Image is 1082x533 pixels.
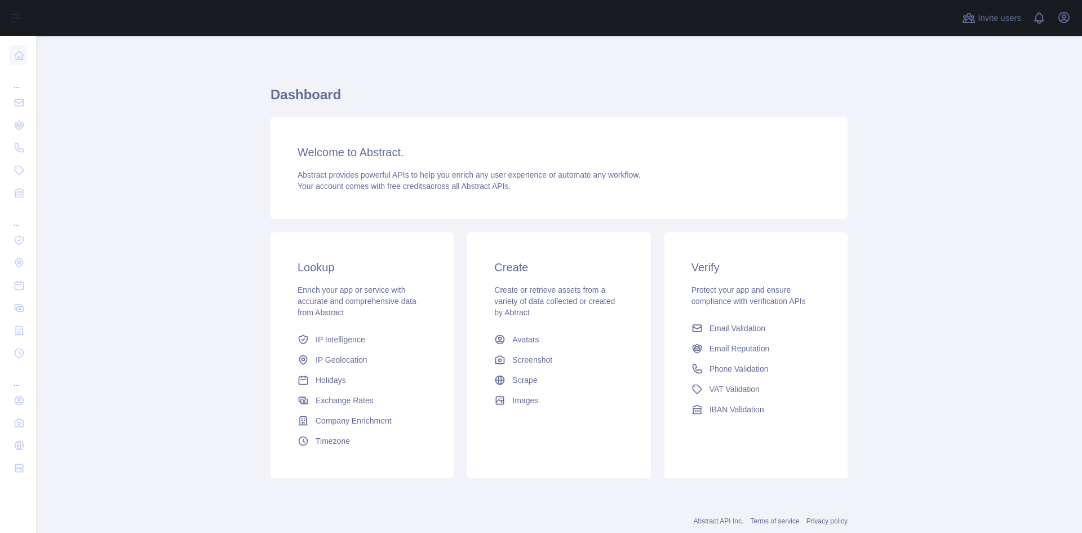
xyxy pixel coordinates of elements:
h3: Verify [691,259,821,275]
span: Timezone [316,435,350,447]
span: Avatars [512,334,539,345]
span: Your account comes with across all Abstract APIs. [298,182,511,191]
a: Privacy policy [806,517,848,525]
span: free credits [387,182,426,191]
a: Exchange Rates [293,390,431,411]
h3: Lookup [298,259,427,275]
a: Scrape [490,370,628,390]
span: VAT Validation [709,384,760,395]
span: Images [512,395,538,406]
span: Email Reputation [709,343,770,354]
span: Company Enrichment [316,415,392,426]
span: IP Geolocation [316,354,367,365]
a: Avatars [490,329,628,350]
span: Create or retrieve assets from a variety of data collected or created by Abtract [494,285,615,317]
h3: Create [494,259,623,275]
span: Scrape [512,375,537,386]
a: Company Enrichment [293,411,431,431]
a: VAT Validation [687,379,825,399]
a: IP Geolocation [293,350,431,370]
div: ... [9,68,27,90]
a: IBAN Validation [687,399,825,420]
span: Protect your app and ensure compliance with verification APIs [691,285,806,306]
a: Email Reputation [687,338,825,359]
span: Phone Validation [709,363,769,375]
a: Abstract API Inc. [694,517,744,525]
div: ... [9,365,27,388]
a: Screenshot [490,350,628,370]
span: IBAN Validation [709,404,764,415]
a: Terms of service [750,517,799,525]
button: Invite users [960,9,1023,27]
span: Email Validation [709,323,765,334]
span: Enrich your app or service with accurate and comprehensive data from Abstract [298,285,416,317]
span: Holidays [316,375,346,386]
a: Images [490,390,628,411]
h1: Dashboard [270,86,848,113]
h3: Welcome to Abstract. [298,144,821,160]
a: IP Intelligence [293,329,431,350]
a: Phone Validation [687,359,825,379]
span: IP Intelligence [316,334,365,345]
span: Invite users [978,12,1021,25]
a: Email Validation [687,318,825,338]
a: Timezone [293,431,431,451]
div: ... [9,205,27,228]
span: Screenshot [512,354,552,365]
span: Exchange Rates [316,395,374,406]
a: Holidays [293,370,431,390]
span: Abstract provides powerful APIs to help you enrich any user experience or automate any workflow. [298,170,641,179]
